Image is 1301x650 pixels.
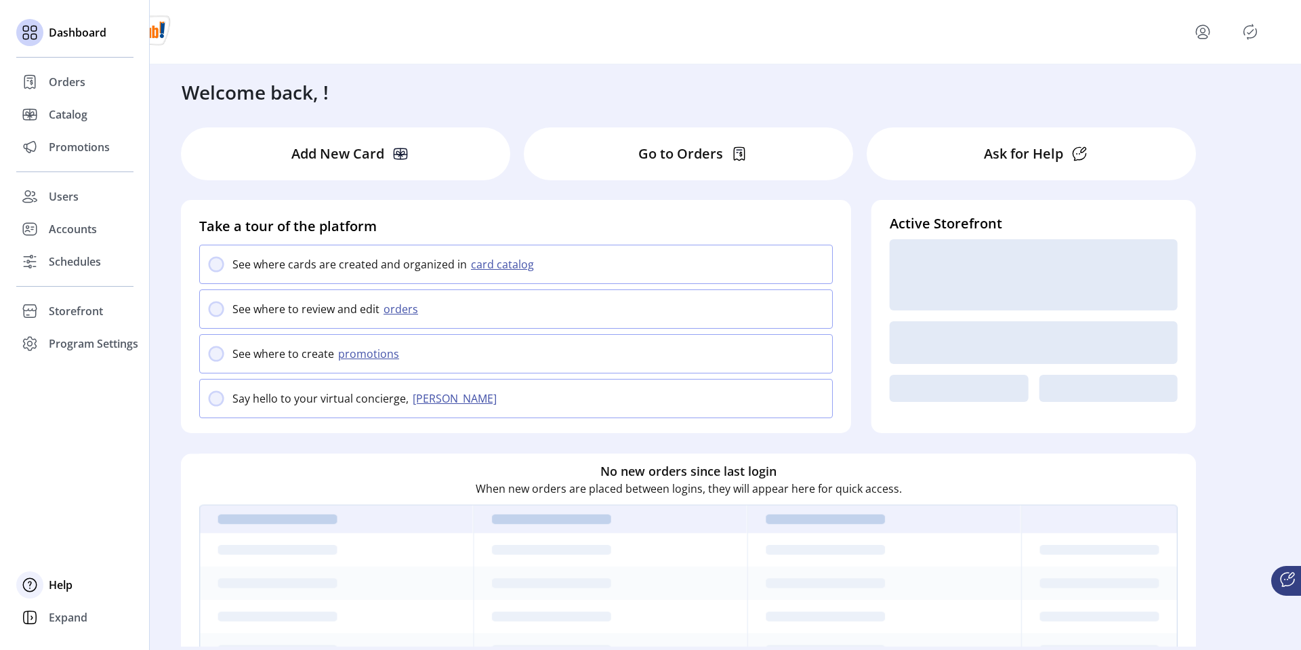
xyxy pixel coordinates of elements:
p: See where to review and edit [232,301,379,317]
button: promotions [334,346,407,362]
button: [PERSON_NAME] [409,390,505,407]
h4: Active Storefront [890,214,1178,234]
p: Say hello to your virtual concierge, [232,390,409,407]
button: orders [379,301,426,317]
span: Storefront [49,303,103,319]
span: Dashboard [49,24,106,41]
p: See where to create [232,346,334,362]
h3: Welcome back, ! [182,78,329,106]
p: Add New Card [291,144,384,164]
button: menu [1192,21,1214,43]
h4: Take a tour of the platform [199,216,833,237]
span: Promotions [49,139,110,155]
span: Program Settings [49,336,138,352]
span: Schedules [49,253,101,270]
h6: No new orders since last login [600,462,777,480]
p: When new orders are placed between logins, they will appear here for quick access. [476,480,902,496]
p: Ask for Help [984,144,1063,164]
span: Catalog [49,106,87,123]
p: Go to Orders [638,144,723,164]
span: Expand [49,609,87,626]
span: Orders [49,74,85,90]
button: card catalog [467,256,542,272]
p: See where cards are created and organized in [232,256,467,272]
button: Publisher Panel [1239,21,1261,43]
span: Accounts [49,221,97,237]
span: Users [49,188,79,205]
span: Help [49,577,73,593]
